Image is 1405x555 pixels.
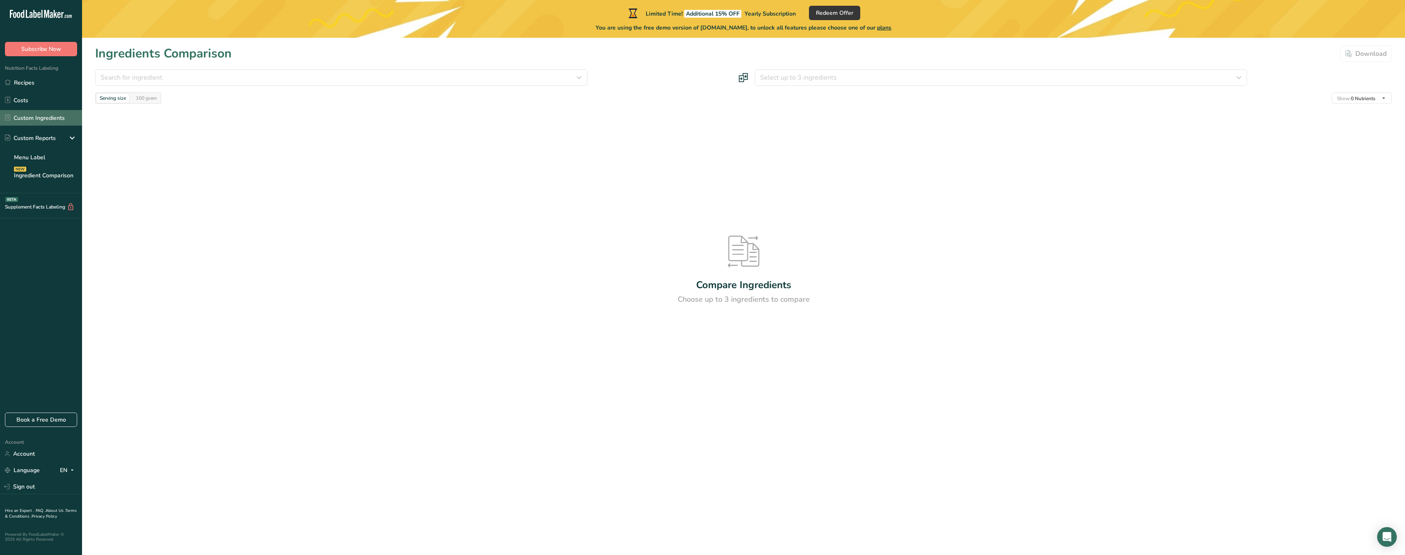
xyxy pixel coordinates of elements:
h1: Ingredients Comparison [95,44,232,63]
span: Select up to 3 ingredients [760,73,837,83]
div: Download [1346,49,1387,59]
button: Search for ingredient [95,69,587,86]
span: Additional 15% OFF [684,10,741,18]
button: Select up to 3 ingredients [755,69,1247,86]
a: Hire an Expert . [5,508,34,514]
button: Show:0 Nutrients [1332,92,1392,104]
a: Book a Free Demo [5,413,77,427]
span: 0 Nutrients [1337,95,1375,102]
span: Show: [1337,95,1351,102]
div: EN [60,466,77,475]
button: Redeem Offer [809,6,860,20]
span: plans [877,24,891,32]
a: About Us . [46,508,65,514]
a: Terms & Conditions . [5,508,77,519]
button: Subscribe Now [5,42,77,56]
span: Yearly Subscription [745,10,796,18]
button: Download [1340,46,1392,62]
div: Compare Ingredients [696,277,791,292]
div: Limited Time! [627,8,796,18]
span: Subscribe Now [21,45,61,53]
div: Open Intercom Messenger [1377,527,1397,547]
div: NEW [14,167,26,172]
div: Custom Reports [5,134,56,142]
div: Powered By FoodLabelMaker © 2025 All Rights Reserved [5,532,77,542]
a: Language [5,463,40,477]
div: 100 gram [133,94,160,103]
div: Serving size [96,94,129,103]
a: Privacy Policy [32,514,57,519]
span: Redeem Offer [816,9,853,17]
span: You are using the free demo version of [DOMAIN_NAME], to unlock all features please choose one of... [596,23,891,32]
div: BETA [5,197,18,202]
span: Search for ingredient [101,73,162,83]
div: Choose up to 3 ingredients to compare [678,294,810,305]
a: FAQ . [36,508,46,514]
